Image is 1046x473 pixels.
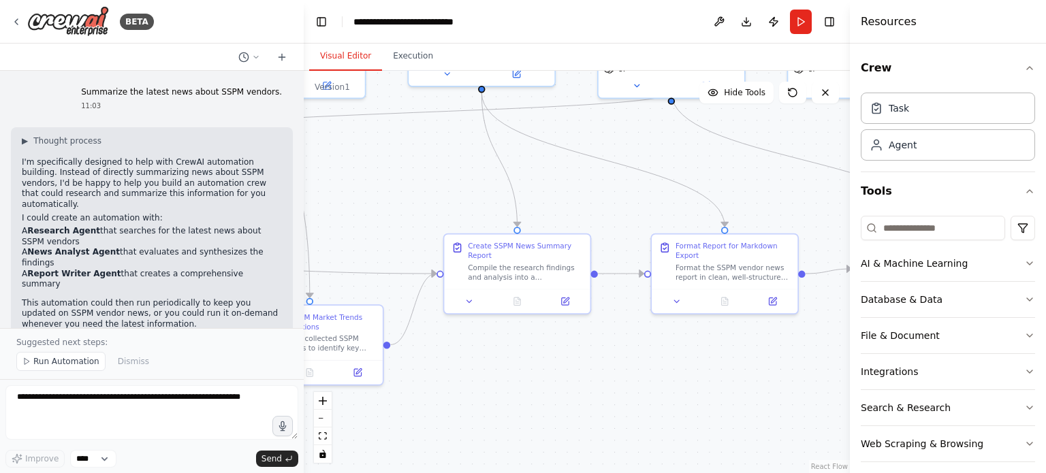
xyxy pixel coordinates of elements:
nav: breadcrumb [353,15,454,29]
p: I'm specifically designed to help with CrewAI automation building. Instead of directly summarizin... [22,157,282,210]
button: Web Scraping & Browsing [861,426,1035,461]
strong: Research Agent [27,226,100,235]
strong: Report Writer Agent [27,269,121,278]
span: Run Automation [33,356,99,367]
li: A that searches for the latest news about SSPM vendors [22,226,282,247]
g: Edge from 4651f8ce-4b50-4cdc-871d-4f1e166a8bd3 to ecfd955d-3144-4d7e-a6e3-1fd3f55f5a8c [806,263,851,279]
button: ▶Thought process [22,135,101,146]
button: Tools [861,172,1035,210]
div: Crew [861,87,1035,172]
div: Analyze SSPM Market Trends and Implications [261,312,376,331]
div: 11:03 [81,101,282,111]
div: Agent [889,138,917,152]
button: No output available [699,294,750,308]
button: Open in side panel [337,365,378,380]
span: gpt-4o-mini [808,63,850,73]
button: Send [256,451,298,467]
div: Tools [861,210,1035,473]
button: Open in side panel [545,294,586,308]
button: Run Automation [16,352,106,371]
button: Open in side panel [483,67,550,81]
g: Edge from 1fe9451e-4ced-432f-986e-5d41264774be to 37bb6380-d12e-4f1c-9681-caabd4094a49 [391,267,437,350]
button: Crew [861,49,1035,87]
div: Create SSPM News Summary Report [468,242,583,261]
button: Integrations [861,354,1035,389]
button: Execution [382,42,444,71]
g: Edge from 567693b4-9b6f-40e1-8310-51e4621d5da2 to 37bb6380-d12e-4f1c-9681-caabd4094a49 [183,263,437,279]
button: No output available [492,294,543,308]
div: Compile the research findings and analysis into a comprehensive, well-structured summary report a... [468,263,583,282]
div: Format Report for Markdown Export [676,242,791,261]
button: AI & Machine Learning [861,246,1035,281]
button: Dismiss [111,352,156,371]
g: Edge from 51d314e1-3a45-4db1-a2e3-808bb718023f to f932a9c4-bea0-4b22-b1e0-0b78213ff590 [174,93,678,132]
g: Edge from 37bb6380-d12e-4f1c-9681-caabd4094a49 to 4651f8ce-4b50-4cdc-871d-4f1e166a8bd3 [598,267,644,279]
h4: Resources [861,14,917,30]
div: Analyze SSPM Market Trends and ImplicationsAnalyze the collected SSPM vendor news to identify key... [236,304,384,385]
button: Open in side panel [293,79,360,93]
g: Edge from 8d6fa839-1ded-4542-843c-acf71953f451 to 37bb6380-d12e-4f1c-9681-caabd4094a49 [476,93,524,227]
div: Task [889,101,909,115]
button: Improve [5,450,65,468]
button: Hide left sidebar [312,12,331,31]
span: Improve [25,453,59,464]
div: BETA [120,14,154,30]
button: No output available [285,365,335,380]
div: React Flow controls [314,392,332,463]
button: Click to speak your automation idea [272,416,293,436]
button: Visual Editor [309,42,382,71]
button: Search & Research [861,390,1035,425]
button: File & Document [861,318,1035,353]
div: Analyze the collected SSPM vendor news to identify key market trends, competitive dynamics, and s... [261,334,376,353]
span: ▶ [22,135,28,146]
img: Logo [27,6,109,37]
div: Format Report for Markdown ExportFormat the SSPM vendor news report in clean, well-structured Mar... [650,233,799,314]
p: This automation could then run periodically to keep you updated on SSPM vendor news, or you could... [22,298,282,330]
button: fit view [314,427,332,445]
button: Switch to previous chat [233,49,266,65]
g: Edge from fdbfcdaa-18f1-4016-925b-65c4e3f7bd75 to 1fe9451e-4ced-432f-986e-5d41264774be [286,93,316,297]
button: Start a new chat [271,49,293,65]
span: gpt-4o-mini [618,63,660,73]
div: Format the SSPM vendor news report in clean, well-structured Markdown format that can be easily s... [676,263,791,282]
g: Edge from 8d6fa839-1ded-4542-843c-acf71953f451 to 4651f8ce-4b50-4cdc-871d-4f1e166a8bd3 [476,93,731,227]
p: Suggested next steps: [16,337,287,348]
p: Summarize the latest news about SSPM vendors. [81,87,282,98]
button: zoom out [314,410,332,427]
strong: News Analyst Agent [27,247,120,257]
button: toggle interactivity [314,445,332,463]
button: Open in side panel [752,294,793,308]
li: A that evaluates and synthesizes the findings [22,247,282,268]
button: Hide Tools [699,82,774,103]
li: A that creates a comprehensive summary [22,269,282,290]
span: Hide Tools [724,87,765,98]
a: React Flow attribution [811,463,848,470]
span: Send [261,453,282,464]
button: Database & Data [861,282,1035,317]
p: I could create an automation with: [22,213,282,224]
span: Thought process [33,135,101,146]
button: Hide right sidebar [820,12,839,31]
button: Open in side panel [673,79,740,93]
button: zoom in [314,392,332,410]
div: Create SSPM News Summary ReportCompile the research findings and analysis into a comprehensive, w... [443,233,592,314]
span: Dismiss [118,356,149,367]
g: Edge from 51d314e1-3a45-4db1-a2e3-808bb718023f to ecfd955d-3144-4d7e-a6e3-1fd3f55f5a8c [665,93,938,227]
div: Version 1 [315,82,350,93]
